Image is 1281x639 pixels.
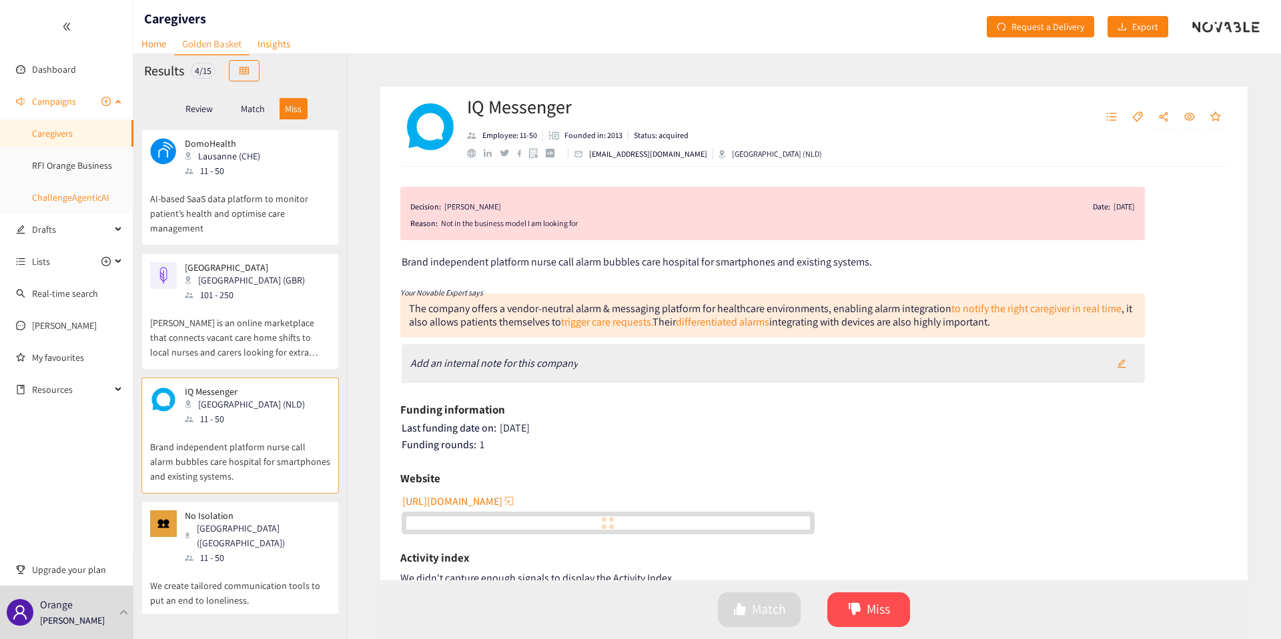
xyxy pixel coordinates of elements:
span: share-alt [1158,111,1169,123]
span: Lists [32,248,50,275]
span: [URL][DOMAIN_NAME] [402,493,502,510]
a: My favourites [32,344,123,371]
div: 11 - 50 [185,163,268,178]
div: 11 - 50 [185,550,329,565]
img: Snapshot of the company's website [150,138,177,165]
a: facebook [517,149,530,157]
p: Brand independent platform nurse call alarm bubbles care hospital for smartphones and existing sy... [150,426,330,484]
span: edit [1117,359,1126,370]
button: dislikeMiss [827,592,910,627]
p: IQ Messenger [185,386,305,397]
span: unordered-list [16,257,25,266]
span: tag [1132,111,1143,123]
a: linkedin [484,149,500,157]
span: Export [1132,19,1158,34]
a: trigger care requests. [561,315,653,329]
div: We didn't capture enough signals to display the Activity Index. [400,570,1228,586]
div: 4 / 15 [191,63,216,79]
i: Your Novable Expert says [400,287,483,297]
div: [DATE] [1114,200,1135,213]
div: 101 - 250 [185,287,313,302]
p: No Isolation [185,510,321,521]
span: Date: [1093,200,1110,213]
h2: IQ Messenger [467,93,822,120]
button: unordered-list [1100,107,1124,128]
h6: Activity index [400,548,470,568]
a: crunchbase [546,149,562,157]
a: Insights [250,33,298,54]
a: ChallengeAgenticAI [32,191,109,203]
button: redoRequest a Delivery [987,16,1094,37]
div: [GEOGRAPHIC_DATA] ([GEOGRAPHIC_DATA]) [185,521,329,550]
div: [DATE] [402,422,1228,435]
span: star [1210,111,1221,123]
img: Snapshot of the company's website [150,510,177,537]
div: [PERSON_NAME] [444,200,501,213]
div: 1 [402,438,1228,452]
span: Drafts [32,216,111,243]
span: Request a Delivery [1011,19,1084,34]
span: sound [16,97,25,106]
img: Company Logo [404,100,457,153]
button: eye [1178,107,1202,128]
p: Miss [285,103,302,114]
span: redo [997,22,1006,33]
button: star [1204,107,1228,128]
a: Caregivers [32,127,73,139]
p: [GEOGRAPHIC_DATA] [185,262,305,273]
h2: Results [144,61,184,80]
button: tag [1126,107,1150,128]
button: [URL][DOMAIN_NAME] [402,490,516,512]
button: edit [1107,353,1136,374]
p: [PERSON_NAME] [40,613,105,628]
div: [GEOGRAPHIC_DATA] (GBR) [185,273,313,287]
span: like [733,602,747,618]
a: google maps [529,148,546,158]
span: double-left [62,22,71,31]
span: eye [1184,111,1195,123]
a: Home [133,33,174,54]
p: Status: acquired [634,129,689,141]
div: Lausanne (CHE) [185,149,268,163]
button: likeMatch [718,592,801,627]
a: website [467,149,484,157]
p: [PERSON_NAME] is an online marketplace that connects vacant care home shifts to local nurses and ... [150,302,330,360]
a: differentiated alarms [676,315,769,329]
span: Reason: [410,217,438,230]
iframe: Chat Widget [1057,495,1281,639]
button: share-alt [1152,107,1176,128]
li: Status [628,129,689,141]
span: Last funding date on: [402,421,496,435]
h6: Funding information [400,400,505,420]
li: Founded in year [543,129,628,141]
li: Employees [467,129,543,141]
a: Golden Basket [174,33,250,55]
div: [GEOGRAPHIC_DATA] (NLD) [719,148,822,160]
div: 11 - 50 [185,412,313,426]
p: Orange [40,596,73,613]
span: Funding rounds: [402,438,476,452]
span: Campaigns [32,88,76,115]
a: website [406,516,810,530]
span: Match [752,599,786,620]
a: Real-time search [32,287,98,299]
h1: Caregivers [144,9,206,28]
button: table [229,60,260,81]
span: unordered-list [1106,111,1117,123]
p: We create tailored communication tools to put an end to loneliness. [150,565,330,608]
span: book [16,385,25,394]
div: [GEOGRAPHIC_DATA] (NLD) [185,397,313,412]
span: user [12,604,28,620]
p: Employee: 11-50 [482,129,537,141]
span: Upgrade your plan [32,556,123,583]
span: download [1118,22,1127,33]
i: Add an internal note for this company [410,356,578,370]
a: to notify the right caregiver in real time [951,301,1122,315]
span: Resources [32,376,111,403]
div: Widget de chat [1057,495,1281,639]
div: The company offers a vendor-neutral alarm & messaging platform for healthcare environments, enabl... [409,301,1132,329]
span: edit [16,225,25,234]
p: Review [185,103,213,114]
span: plus-circle [101,97,111,106]
a: twitter [500,149,516,156]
